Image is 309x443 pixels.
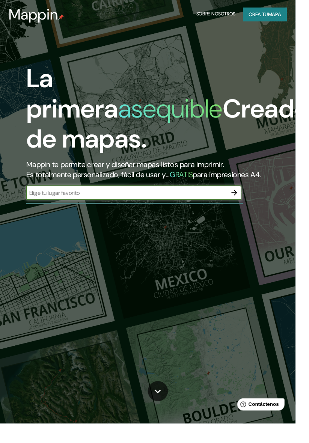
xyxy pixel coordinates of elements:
input: Elige tu lugar favorito [27,197,238,206]
button: Crea tumapa [254,8,300,22]
font: mapa [280,12,294,18]
font: para impresiones A4. [202,178,273,188]
font: Es totalmente personalizado, fácil de usar y... [27,178,178,188]
font: Mappin [9,5,61,25]
font: Crea tu [260,12,280,18]
iframe: Lanzador de widgets de ayuda [242,414,301,435]
font: Mappin te permite crear y diseñar mapas listos para imprimir. [27,167,234,178]
font: GRATIS [178,178,202,188]
font: asequible [124,96,233,131]
button: Sobre nosotros [203,8,248,22]
img: pin de mapeo [61,15,67,21]
font: Sobre nosotros [205,12,246,18]
font: La primera [27,65,124,131]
